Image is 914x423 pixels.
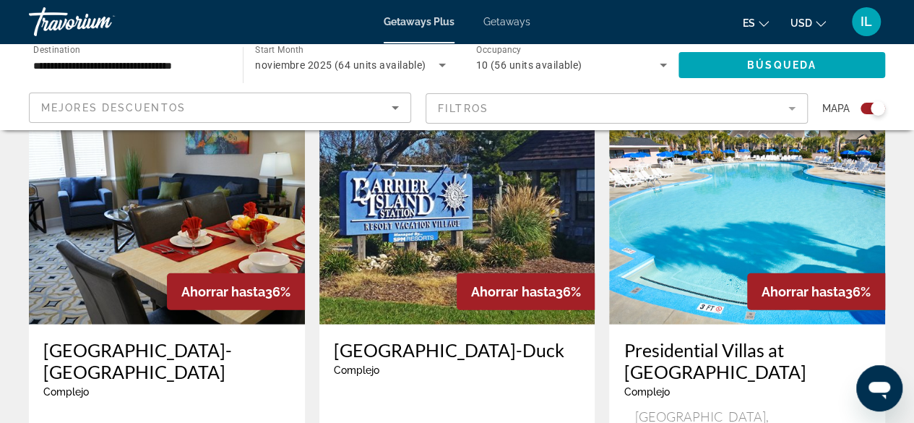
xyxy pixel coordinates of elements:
[255,59,426,71] span: noviembre 2025 (64 units available)
[334,339,581,361] a: [GEOGRAPHIC_DATA]-Duck
[29,3,173,40] a: Travorium
[483,16,530,27] a: Getaways
[624,386,669,398] span: Complejo
[747,273,885,310] div: 36%
[861,14,872,29] span: IL
[41,102,186,114] span: Mejores descuentos
[43,339,290,383] a: [GEOGRAPHIC_DATA]-[GEOGRAPHIC_DATA]
[476,59,582,71] span: 10 (56 units available)
[471,284,555,299] span: Ahorrar hasta
[33,44,80,54] span: Destination
[822,98,850,119] span: Mapa
[747,59,816,71] span: Búsqueda
[29,93,305,325] img: 6815I01L.jpg
[426,93,808,124] button: Filter
[790,17,812,29] span: USD
[762,284,845,299] span: Ahorrar hasta
[678,52,885,78] button: Búsqueda
[43,386,89,398] span: Complejo
[624,339,871,383] a: Presidential Villas at [GEOGRAPHIC_DATA]
[457,273,595,310] div: 36%
[476,45,522,55] span: Occupancy
[334,364,379,376] span: Complejo
[609,93,885,325] img: 4220E01X.jpg
[41,99,399,116] mat-select: Sort by
[848,7,885,37] button: User Menu
[384,16,454,27] a: Getaways Plus
[743,17,755,29] span: es
[255,45,303,55] span: Start Month
[167,273,305,310] div: 36%
[790,12,826,33] button: Change currency
[181,284,265,299] span: Ahorrar hasta
[319,93,595,325] img: 1008E01L.jpg
[856,365,902,411] iframe: Botón para iniciar la ventana de mensajería
[743,12,769,33] button: Change language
